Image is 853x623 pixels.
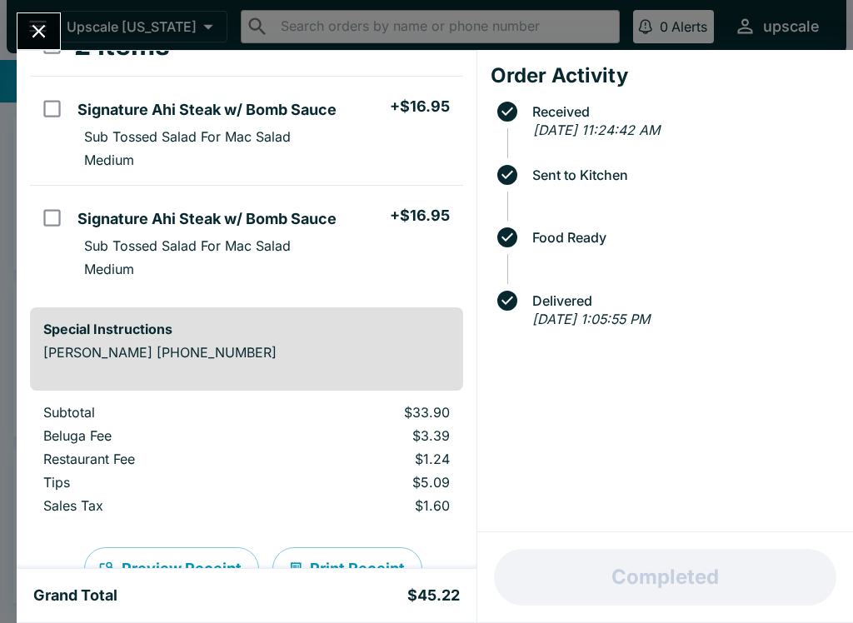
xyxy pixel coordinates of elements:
[407,586,460,606] h5: $45.22
[524,230,840,245] span: Food Ready
[30,16,463,294] table: orders table
[84,152,134,168] p: Medium
[77,209,337,229] h5: Signature Ahi Steak w/ Bomb Sauce
[524,104,840,119] span: Received
[43,451,259,467] p: Restaurant Fee
[286,404,449,421] p: $33.90
[524,293,840,308] span: Delivered
[286,474,449,491] p: $5.09
[43,344,450,361] p: [PERSON_NAME] [PHONE_NUMBER]
[390,97,450,117] h5: + $16.95
[30,404,463,521] table: orders table
[84,128,291,145] p: Sub Tossed Salad For Mac Salad
[43,497,259,514] p: Sales Tax
[491,63,840,88] h4: Order Activity
[84,261,134,277] p: Medium
[390,206,450,226] h5: + $16.95
[84,547,259,591] button: Preview Receipt
[43,474,259,491] p: Tips
[286,427,449,444] p: $3.39
[286,497,449,514] p: $1.60
[286,451,449,467] p: $1.24
[33,586,117,606] h5: Grand Total
[532,311,650,327] em: [DATE] 1:05:55 PM
[43,321,450,337] h6: Special Instructions
[43,404,259,421] p: Subtotal
[533,122,660,138] em: [DATE] 11:24:42 AM
[524,167,840,182] span: Sent to Kitchen
[43,427,259,444] p: Beluga Fee
[77,100,337,120] h5: Signature Ahi Steak w/ Bomb Sauce
[17,13,60,49] button: Close
[84,237,291,254] p: Sub Tossed Salad For Mac Salad
[272,547,422,591] button: Print Receipt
